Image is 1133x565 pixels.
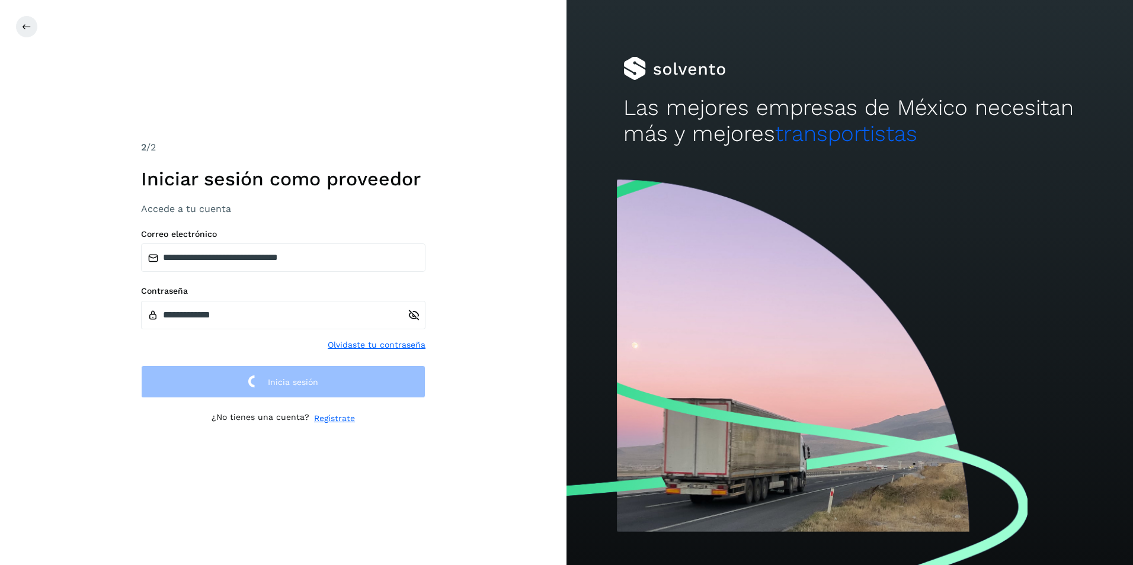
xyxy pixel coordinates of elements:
a: Olvidaste tu contraseña [328,339,425,351]
a: Regístrate [314,412,355,425]
label: Correo electrónico [141,229,425,239]
h1: Iniciar sesión como proveedor [141,168,425,190]
h2: Las mejores empresas de México necesitan más y mejores [623,95,1077,147]
p: ¿No tienes una cuenta? [212,412,309,425]
span: 2 [141,142,146,153]
label: Contraseña [141,286,425,296]
button: Inicia sesión [141,365,425,398]
span: Inicia sesión [268,378,318,386]
div: /2 [141,140,425,155]
h3: Accede a tu cuenta [141,203,425,214]
span: transportistas [775,121,917,146]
